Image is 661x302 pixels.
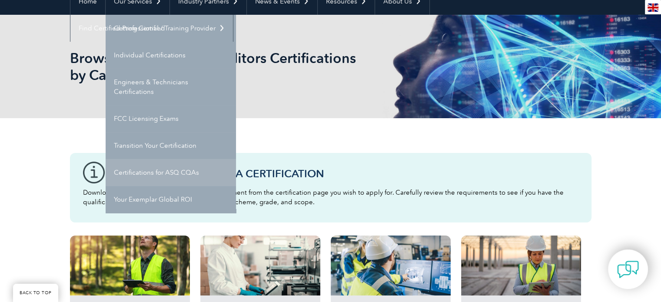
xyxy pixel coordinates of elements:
a: Certifications for ASQ CQAs [106,159,236,186]
h3: Before You Apply For a Certification [109,168,578,179]
img: en [648,3,658,12]
a: Your Exemplar Global ROI [106,186,236,213]
a: FCC Licensing Exams [106,105,236,132]
a: Find Certified Professional / Training Provider [70,15,233,42]
p: Download the “Certification Requirements” document from the certification page you wish to apply ... [83,188,578,207]
a: Individual Certifications [106,42,236,69]
img: contact-chat.png [617,259,639,280]
a: Engineers & Technicians Certifications [106,69,236,105]
h1: Browse All Individual Auditors Certifications by Category [70,50,404,83]
a: Transition Your Certification [106,132,236,159]
a: BACK TO TOP [13,284,58,302]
